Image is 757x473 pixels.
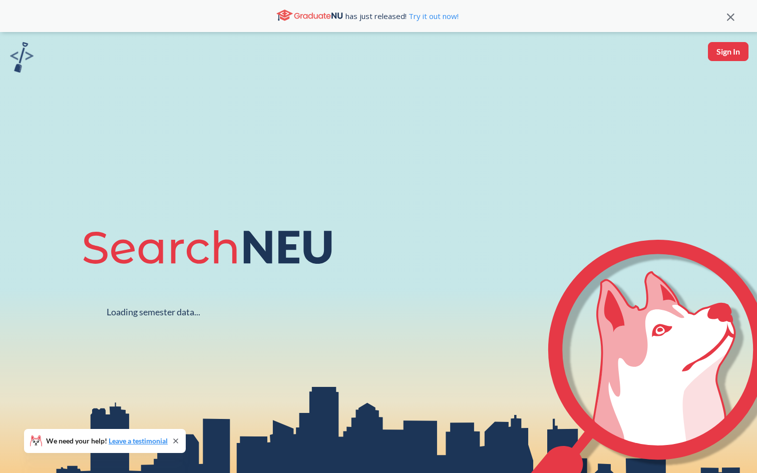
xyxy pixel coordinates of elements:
[345,11,459,22] span: has just released!
[407,11,459,21] a: Try it out now!
[708,42,748,61] button: Sign In
[107,306,200,318] div: Loading semester data...
[109,436,168,445] a: Leave a testimonial
[46,437,168,444] span: We need your help!
[10,42,34,73] img: sandbox logo
[10,42,34,76] a: sandbox logo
